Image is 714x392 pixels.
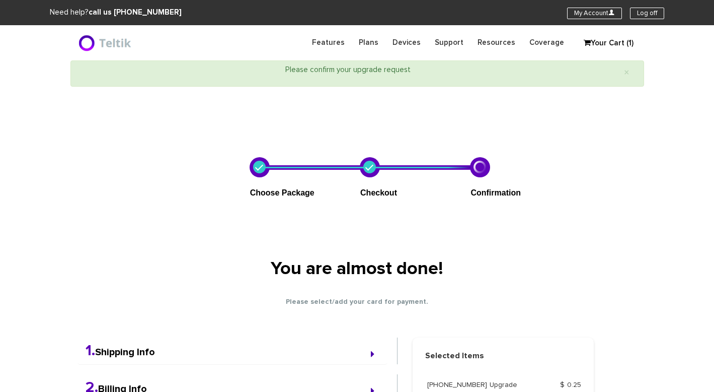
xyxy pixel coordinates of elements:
[352,33,385,52] a: Plans
[196,259,518,280] h1: You are almost done!
[413,350,594,362] strong: Selected Items
[70,60,644,87] div: Please confirm your upgrade request
[305,33,352,52] a: Features
[579,36,629,51] a: Your Cart (1)
[360,188,397,197] span: Checkout
[618,63,636,82] button: Close
[522,33,571,52] a: Coverage
[78,297,637,307] p: Please select/add your card for payment.
[428,33,470,52] a: Support
[86,347,155,357] a: 1.Shipping Info
[630,8,664,19] a: Log off
[608,9,615,16] i: U
[567,8,622,19] a: My AccountU
[86,343,95,358] span: 1.
[470,33,522,52] a: Resources
[78,33,134,53] img: BriteX
[470,188,521,197] span: Confirmation
[50,9,182,16] span: Need help?
[624,68,629,78] span: ×
[89,9,182,16] strong: call us [PHONE_NUMBER]
[250,188,314,197] span: Choose Package
[385,33,428,52] a: Devices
